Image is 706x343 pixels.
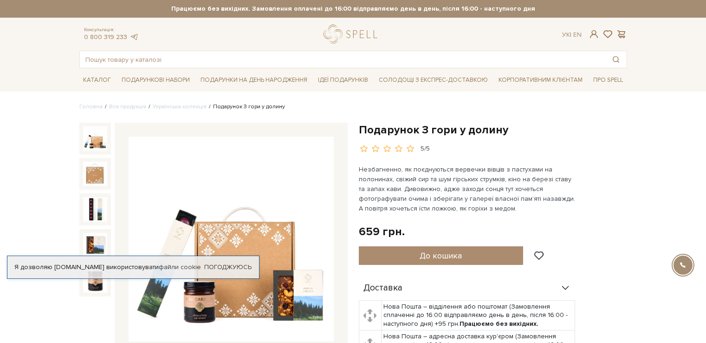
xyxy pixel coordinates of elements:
[83,162,107,186] img: Подарунок З гори у долину
[589,73,627,87] a: Про Spell
[359,224,405,239] div: 659 грн.
[207,103,285,111] li: Подарунок З гори у долину
[605,51,627,68] button: Пошук товару у каталозі
[84,27,139,33] span: Консультація:
[79,103,103,110] a: Головна
[314,73,372,87] a: Ідеї подарунків
[159,263,201,271] a: файли cookie
[359,123,627,137] h1: Подарунок З гори у долину
[83,233,107,257] img: Подарунок З гори у долину
[79,5,627,13] strong: Працюємо без вихідних. Замовлення оплачені до 16:00 відправляємо день в день, після 16:00 - насту...
[570,31,571,39] span: |
[359,165,576,213] p: Незбагненно, як поєднуються вервечки вівців з пастухами на полонинах, свіжий сир та шум гірських ...
[118,73,194,87] a: Подарункові набори
[460,320,538,328] b: Працюємо без вихідних.
[109,103,146,110] a: Вся продукція
[84,33,127,41] a: 0 800 319 233
[359,246,524,265] button: До кошика
[197,73,311,87] a: Подарунки на День народження
[562,31,582,39] div: Ук
[324,25,382,44] a: logo
[153,103,207,110] a: Українська колекція
[83,268,107,292] img: Подарунок З гори у долину
[375,72,492,88] a: Солодощі з експрес-доставкою
[130,33,139,41] a: telegram
[381,301,575,330] td: Нова Пошта – відділення або поштомат (Замовлення сплаченні до 16:00 відправляємо день в день, піс...
[7,263,259,271] div: Я дозволяю [DOMAIN_NAME] використовувати
[83,126,107,151] img: Подарунок З гори у долину
[129,137,334,342] img: Подарунок З гори у долину
[495,73,586,87] a: Корпоративним клієнтам
[204,263,252,271] a: Погоджуюсь
[420,251,462,261] span: До кошика
[421,145,430,153] div: 5/5
[363,284,402,292] span: Доставка
[573,31,582,39] a: En
[80,51,605,68] input: Пошук товару у каталозі
[83,197,107,221] img: Подарунок З гори у долину
[79,73,115,87] a: Каталог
